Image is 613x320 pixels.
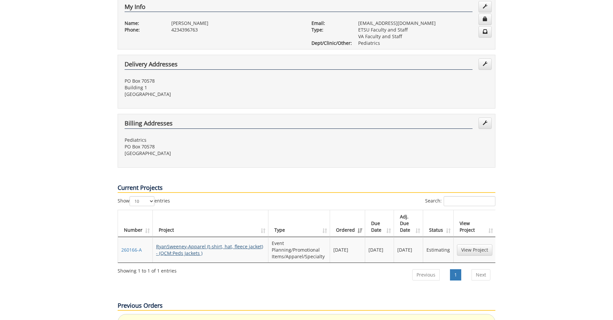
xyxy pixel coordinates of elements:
[457,244,492,256] a: View Project
[268,237,330,263] td: Event Planning/Promotional Items/Apparel/Specialty
[358,33,488,40] p: VA Faculty and Staff
[125,61,473,70] h4: Delivery Addresses
[125,84,302,91] p: Building 1
[311,20,348,27] p: Email:
[171,20,302,27] p: [PERSON_NAME]
[425,196,495,206] label: Search:
[118,210,153,237] th: Number: activate to sort column ascending
[125,20,161,27] p: Name:
[478,118,492,129] a: Edit Addresses
[121,247,142,253] a: 260166-A
[423,237,454,263] td: Estimating
[330,237,365,263] td: [DATE]
[365,210,394,237] th: Due Date: activate to sort column ascending
[156,243,263,256] a: RyanSweeney-Apparel (t-shirt, hat, fleece jacket) - (QCM:Peds Jackets )
[365,237,394,263] td: [DATE]
[358,27,488,33] p: ETSU Faculty and Staff
[478,26,492,38] a: Change Communication Preferences
[125,78,302,84] p: PO Box 70578
[125,150,302,157] p: [GEOGRAPHIC_DATA]
[125,4,473,12] h4: My Info
[444,196,495,206] input: Search:
[423,210,454,237] th: Status: activate to sort column ascending
[311,27,348,33] p: Type:
[268,210,330,237] th: Type: activate to sort column ascending
[125,27,161,33] p: Phone:
[125,143,302,150] p: PO Box 70578
[454,210,496,237] th: View Project: activate to sort column ascending
[118,184,495,193] p: Current Projects
[478,58,492,70] a: Edit Addresses
[450,269,461,280] a: 1
[394,210,423,237] th: Adj. Due Date: activate to sort column ascending
[394,237,423,263] td: [DATE]
[125,120,473,129] h4: Billing Addresses
[472,269,490,280] a: Next
[171,27,302,33] p: 4234396763
[130,196,154,206] select: Showentries
[330,210,365,237] th: Ordered: activate to sort column ascending
[311,40,348,46] p: Dept/Clinic/Other:
[478,14,492,25] a: Change Password
[412,269,440,280] a: Previous
[125,91,302,98] p: [GEOGRAPHIC_DATA]
[153,210,268,237] th: Project: activate to sort column ascending
[358,40,488,46] p: Pediatrics
[478,1,492,12] a: Edit Info
[118,196,170,206] label: Show entries
[358,20,488,27] p: [EMAIL_ADDRESS][DOMAIN_NAME]
[118,301,495,311] p: Previous Orders
[125,137,302,143] p: Pediatrics
[118,265,177,274] div: Showing 1 to 1 of 1 entries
